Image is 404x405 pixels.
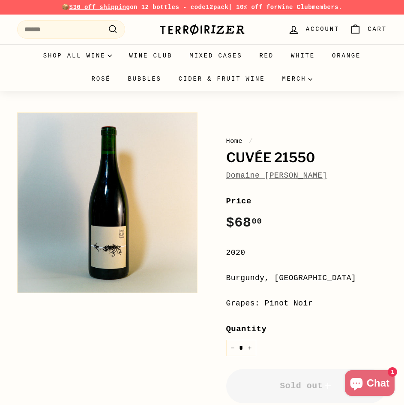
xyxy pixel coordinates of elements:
span: $68 [226,215,262,231]
a: Account [283,17,344,42]
div: 2020 [226,247,387,259]
inbox-online-store-chat: Shopify online store chat [342,370,397,398]
summary: Merch [273,67,321,91]
a: Domaine [PERSON_NAME] [226,171,327,180]
strong: 12pack [206,4,228,11]
a: White [282,44,323,67]
button: Sold out [226,369,387,403]
a: Rosé [83,67,120,91]
a: Wine Club [120,44,181,67]
button: Reduce item quantity by one [226,340,239,356]
label: Quantity [226,323,387,335]
sup: 00 [251,217,262,226]
span: Account [306,24,339,34]
label: Price [226,195,387,208]
span: Sold out [280,381,333,391]
p: 📦 on 12 bottles - code | 10% off for members. [17,3,387,12]
a: Mixed Cases [181,44,251,67]
span: Cart [368,24,387,34]
a: Bubbles [119,67,170,91]
a: Orange [323,44,369,67]
div: Burgundy, [GEOGRAPHIC_DATA] [226,272,387,284]
h1: Cuvée 21550 [226,151,387,165]
nav: breadcrumbs [226,136,387,146]
summary: Shop all wine [35,44,121,67]
a: Cider & Fruit Wine [170,67,274,91]
span: / [247,137,255,145]
img: Cuvée 21550 [18,113,197,293]
a: Red [251,44,282,67]
button: Increase item quantity by one [243,340,256,356]
div: Grapes: Pinot Noir [226,297,387,310]
input: quantity [226,340,256,356]
a: Cart [344,17,392,42]
span: $30 off shipping [69,4,130,11]
a: Home [226,137,243,145]
a: Wine Club [278,4,312,11]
